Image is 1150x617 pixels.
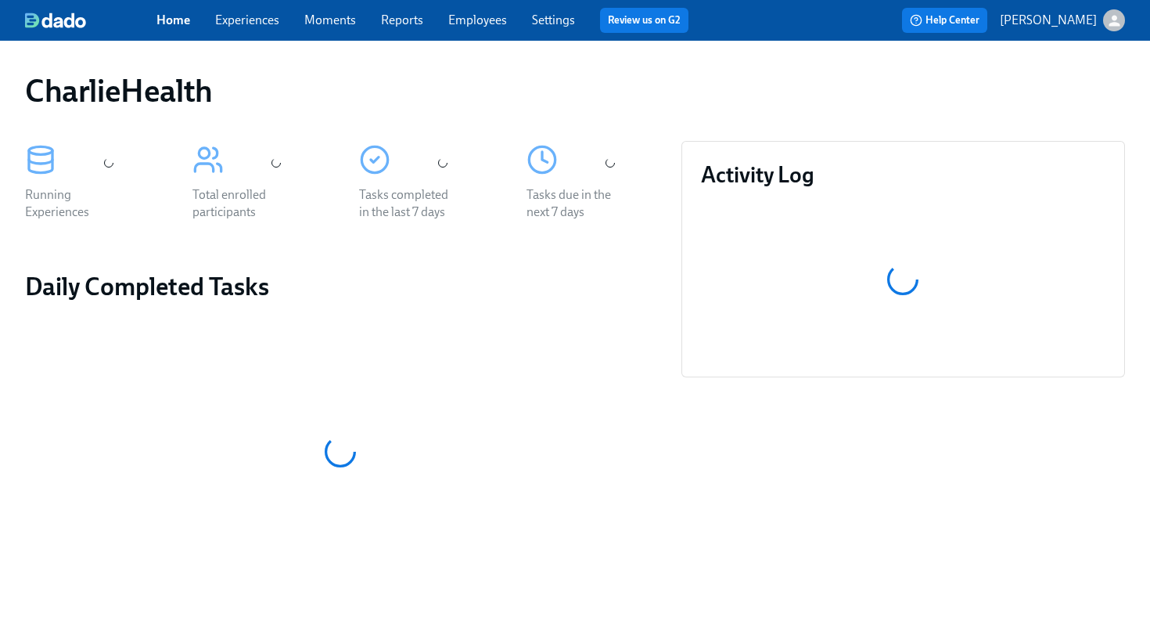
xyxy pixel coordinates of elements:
[359,186,459,221] div: Tasks completed in the last 7 days
[25,186,125,221] div: Running Experiences
[910,13,979,28] span: Help Center
[25,72,213,110] h1: CharlieHealth
[25,271,656,302] h2: Daily Completed Tasks
[192,186,293,221] div: Total enrolled participants
[1000,9,1125,31] button: [PERSON_NAME]
[381,13,423,27] a: Reports
[526,186,627,221] div: Tasks due in the next 7 days
[532,13,575,27] a: Settings
[902,8,987,33] button: Help Center
[448,13,507,27] a: Employees
[701,161,1105,189] h3: Activity Log
[304,13,356,27] a: Moments
[25,13,86,28] img: dado
[156,13,190,27] a: Home
[25,13,156,28] a: dado
[215,13,279,27] a: Experiences
[1000,12,1097,29] p: [PERSON_NAME]
[600,8,688,33] button: Review us on G2
[608,13,681,28] a: Review us on G2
